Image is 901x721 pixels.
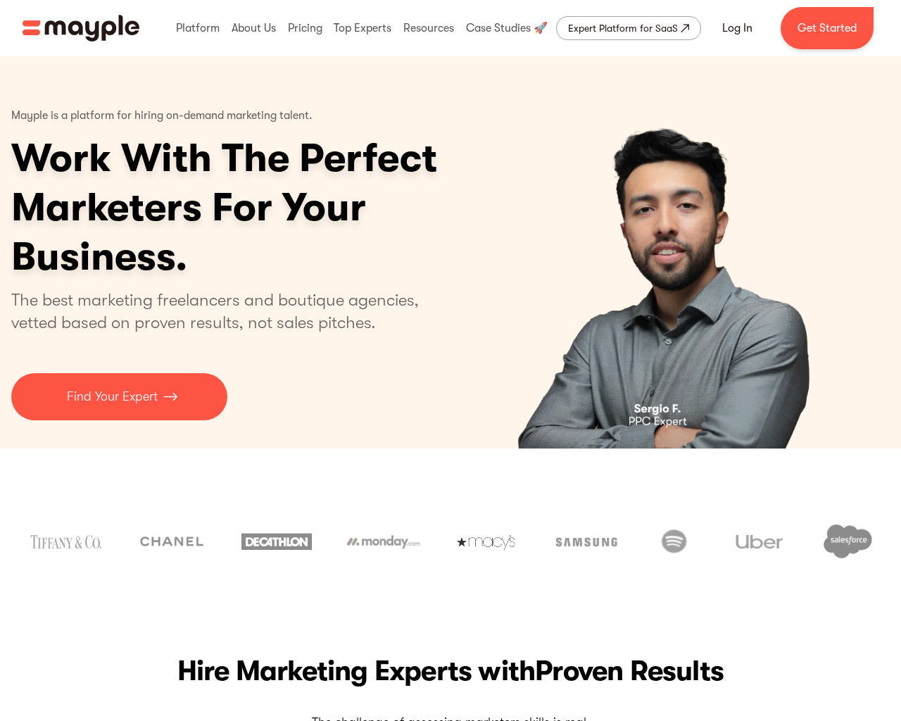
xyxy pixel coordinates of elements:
h2: Hire Marketing Experts with [11,651,890,691]
h1: Work With The Perfect Marketers For Your Business. [11,134,546,282]
a: Expert Platform for SaaS [556,16,701,40]
a: Find Your Expert [11,373,227,420]
p: Mayple is a platform for hiring on-demand marketing talent. [11,99,313,134]
div: Expert Platform for SaaS [568,20,678,37]
img: Mayple logo [23,15,139,42]
a: Get Started [781,7,874,49]
p: The best marketing freelancers and boutique agencies, vetted based on proven results, not sales p... [11,289,436,334]
a: Log In [705,11,769,45]
span: Proven Results [535,655,724,687]
p: Find Your Expert [67,387,158,406]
